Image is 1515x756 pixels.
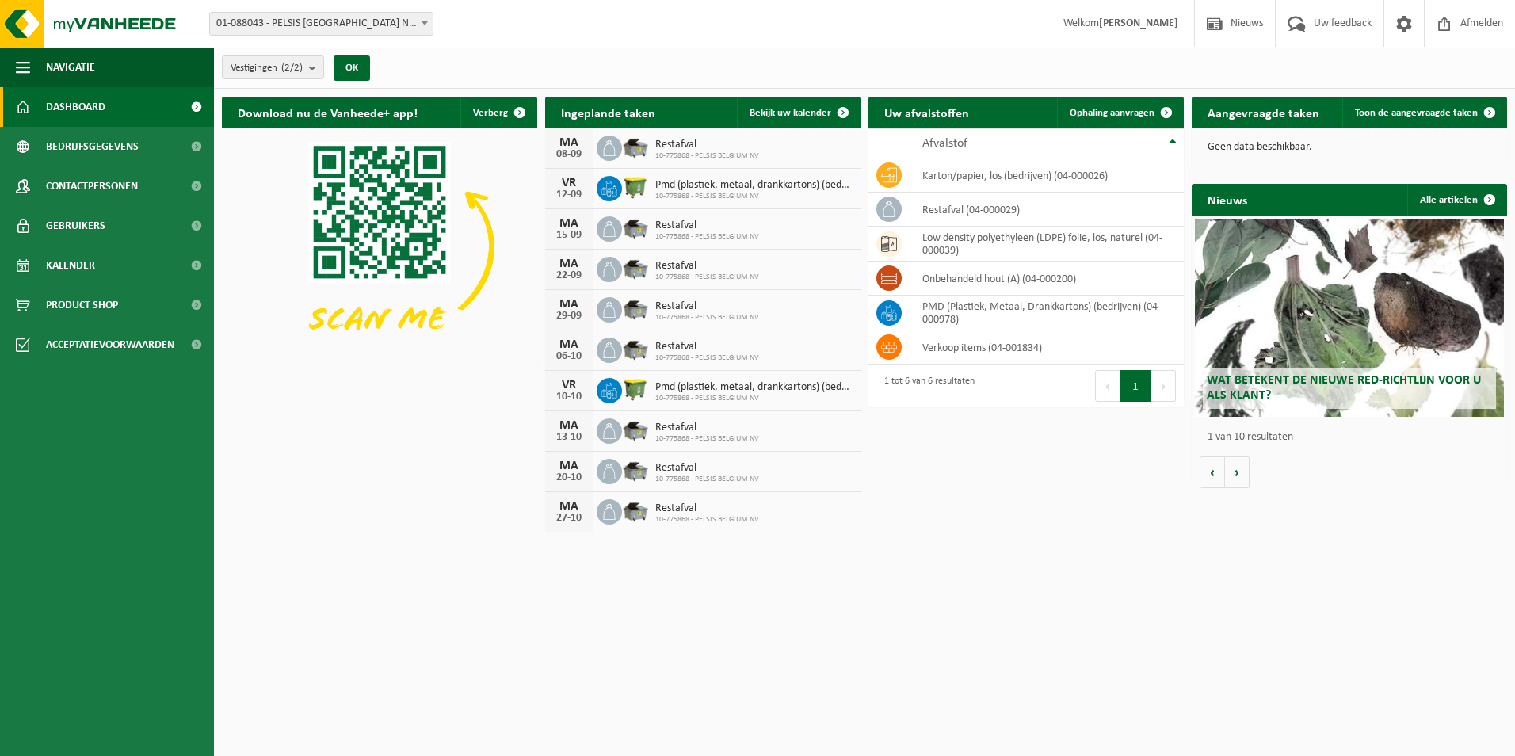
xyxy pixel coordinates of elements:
span: Product Shop [46,285,118,325]
img: WB-5000-GAL-GY-01 [622,214,649,241]
span: Navigatie [46,48,95,87]
button: Vorige [1200,456,1225,488]
div: 20-10 [553,472,585,483]
td: onbehandeld hout (A) (04-000200) [910,262,1184,296]
div: 12-09 [553,189,585,200]
span: Bedrijfsgegevens [46,127,139,166]
div: 27-10 [553,513,585,524]
a: Wat betekent de nieuwe RED-richtlijn voor u als klant? [1195,219,1504,417]
span: Dashboard [46,87,105,127]
td: karton/papier, los (bedrijven) (04-000026) [910,158,1184,193]
img: WB-5000-GAL-GY-01 [622,254,649,281]
h2: Uw afvalstoffen [868,97,985,128]
span: Restafval [655,260,759,273]
span: 10-775868 - PELSIS BELGIUM NV [655,515,759,525]
span: Pmd (plastiek, metaal, drankkartons) (bedrijven) [655,381,853,394]
td: restafval (04-000029) [910,193,1184,227]
img: WB-5000-GAL-GY-01 [622,335,649,362]
span: Restafval [655,220,759,232]
h2: Nieuws [1192,184,1263,215]
div: MA [553,298,585,311]
iframe: chat widget [8,721,265,756]
td: PMD (Plastiek, Metaal, Drankkartons) (bedrijven) (04-000978) [910,296,1184,330]
span: Kalender [46,246,95,285]
td: verkoop items (04-001834) [910,330,1184,365]
div: 13-10 [553,432,585,443]
count: (2/2) [281,63,303,73]
span: 10-775868 - PELSIS BELGIUM NV [655,475,759,484]
div: MA [553,338,585,351]
button: 1 [1120,370,1151,402]
img: WB-5000-GAL-GY-01 [622,456,649,483]
span: 10-775868 - PELSIS BELGIUM NV [655,353,759,363]
a: Ophaling aanvragen [1057,97,1182,128]
button: Volgende [1225,456,1250,488]
span: Toon de aangevraagde taken [1355,108,1478,118]
div: VR [553,177,585,189]
span: Contactpersonen [46,166,138,206]
button: Vestigingen(2/2) [222,55,324,79]
p: Geen data beschikbaar. [1208,142,1491,153]
span: Restafval [655,341,759,353]
button: Next [1151,370,1176,402]
a: Alle artikelen [1407,184,1505,216]
div: 06-10 [553,351,585,362]
span: Vestigingen [231,56,303,80]
div: MA [553,136,585,149]
img: WB-5000-GAL-GY-01 [622,295,649,322]
span: Restafval [655,502,759,515]
div: 22-09 [553,270,585,281]
img: WB-1100-HPE-GN-50 [622,174,649,200]
strong: [PERSON_NAME] [1099,17,1178,29]
div: MA [553,419,585,432]
span: Verberg [473,108,508,118]
span: Pmd (plastiek, metaal, drankkartons) (bedrijven) [655,179,853,192]
div: VR [553,379,585,391]
td: low density polyethyleen (LDPE) folie, los, naturel (04-000039) [910,227,1184,262]
span: Restafval [655,422,759,434]
img: Download de VHEPlus App [222,128,537,365]
span: 10-775868 - PELSIS BELGIUM NV [655,313,759,323]
img: WB-5000-GAL-GY-01 [622,416,649,443]
span: Afvalstof [922,137,967,150]
h2: Download nu de Vanheede+ app! [222,97,433,128]
button: Previous [1095,370,1120,402]
div: 1 tot 6 van 6 resultaten [876,368,975,403]
div: MA [553,460,585,472]
div: 15-09 [553,230,585,241]
span: Ophaling aanvragen [1070,108,1154,118]
button: OK [334,55,370,81]
div: MA [553,500,585,513]
div: 29-09 [553,311,585,322]
span: Restafval [655,462,759,475]
span: 10-775868 - PELSIS BELGIUM NV [655,434,759,444]
span: Bekijk uw kalender [750,108,831,118]
span: 01-088043 - PELSIS BELGIUM NV - BORNEM [209,12,433,36]
span: 10-775868 - PELSIS BELGIUM NV [655,232,759,242]
img: WB-1100-HPE-GN-50 [622,376,649,403]
div: MA [553,258,585,270]
span: Gebruikers [46,206,105,246]
span: 10-775868 - PELSIS BELGIUM NV [655,394,853,403]
span: 10-775868 - PELSIS BELGIUM NV [655,151,759,161]
h2: Ingeplande taken [545,97,671,128]
a: Toon de aangevraagde taken [1342,97,1505,128]
div: 08-09 [553,149,585,160]
h2: Aangevraagde taken [1192,97,1335,128]
img: WB-5000-GAL-GY-01 [622,497,649,524]
span: 10-775868 - PELSIS BELGIUM NV [655,192,853,201]
a: Bekijk uw kalender [737,97,859,128]
span: Restafval [655,300,759,313]
span: 10-775868 - PELSIS BELGIUM NV [655,273,759,282]
p: 1 van 10 resultaten [1208,432,1499,443]
img: WB-5000-GAL-GY-01 [622,133,649,160]
div: 10-10 [553,391,585,403]
span: Wat betekent de nieuwe RED-richtlijn voor u als klant? [1207,374,1481,402]
div: MA [553,217,585,230]
span: 01-088043 - PELSIS BELGIUM NV - BORNEM [210,13,433,35]
span: Acceptatievoorwaarden [46,325,174,365]
span: Restafval [655,139,759,151]
button: Verberg [460,97,536,128]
